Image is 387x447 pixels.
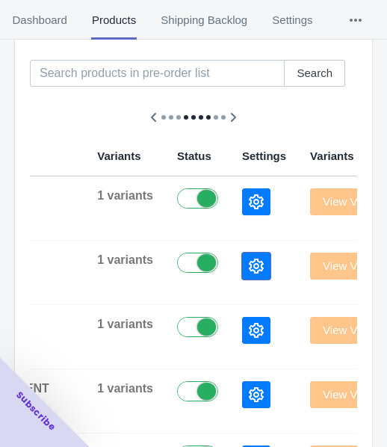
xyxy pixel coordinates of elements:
button: Search [284,60,345,87]
span: Search [297,67,332,79]
span: Shipping Backlog [161,1,248,40]
button: Scroll table left one column [140,104,167,131]
span: Products [91,1,136,40]
span: Variants [97,149,140,162]
span: 1 variants [97,253,153,266]
button: Scroll table right one column [220,104,247,131]
span: Subscribe [13,389,58,434]
span: 1 variants [97,189,153,202]
button: More tabs [325,1,386,40]
input: Search products in pre-order list [30,60,285,87]
span: Dashboard [12,1,67,40]
span: Settings [242,149,286,162]
span: Variants [310,149,353,162]
span: 1 variants [97,318,153,330]
span: 1 variants [97,382,153,395]
span: Status [177,149,211,162]
span: Settings [272,1,313,40]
